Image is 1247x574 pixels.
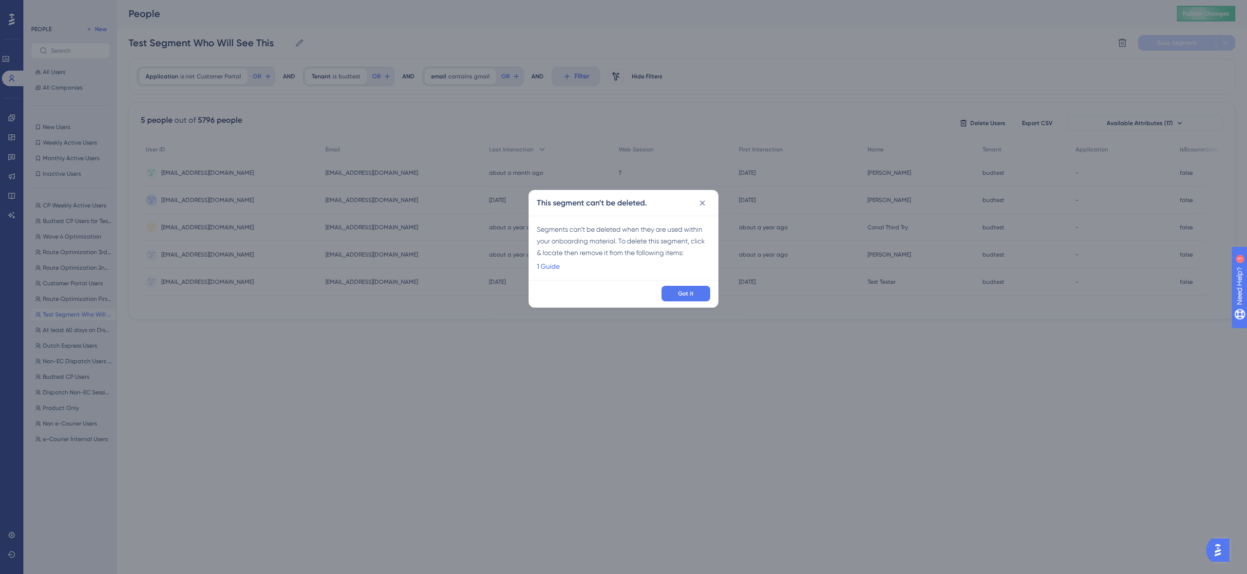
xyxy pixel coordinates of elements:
[537,197,647,209] h2: This segment can’t be deleted.
[537,260,560,272] a: 1 Guide
[678,290,694,297] span: Got it
[23,2,61,14] span: Need Help?
[1206,536,1235,565] iframe: UserGuiding AI Assistant Launcher
[537,223,710,272] div: Segments can’t be deleted when they are used within your onboarding material. To delete this segm...
[68,5,71,13] div: 1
